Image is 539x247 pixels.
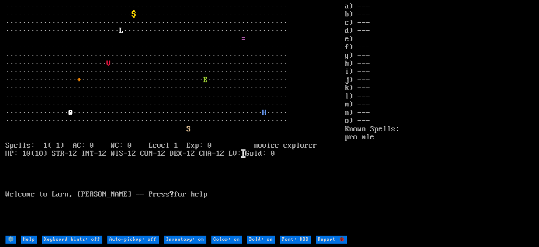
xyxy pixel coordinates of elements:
[107,236,159,244] input: Auto-pickup: off
[241,35,245,43] font: =
[241,149,245,158] mark: H
[247,236,275,244] input: Bold: on
[77,76,81,84] font: +
[211,236,242,244] input: Color: on
[345,3,534,235] stats: a) --- b) --- c) --- d) --- e) --- f) --- g) --- h) --- i) --- j) --- k) --- l) --- m) --- n) ---...
[5,3,345,235] larn: ··································································· ·····························...
[42,236,102,244] input: Keyboard hints: off
[187,125,191,133] font: S
[132,10,136,19] font: $
[69,109,73,117] font: @
[280,236,311,244] input: Font: DOS
[164,236,206,244] input: Inventory: on
[316,236,347,244] input: Report 🐞
[119,27,123,35] font: L
[262,109,267,117] font: H
[107,59,111,68] font: V
[5,236,16,244] input: ⚙️
[203,76,208,84] font: E
[21,236,37,244] input: Help
[170,190,174,199] b: ?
